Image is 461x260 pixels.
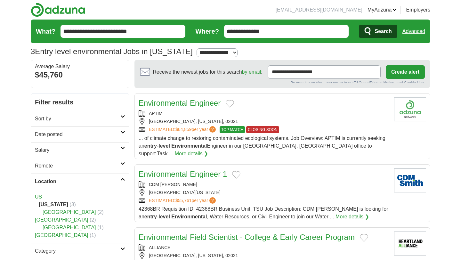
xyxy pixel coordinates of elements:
[31,3,85,17] img: Adzuna logo
[406,6,430,14] a: Employers
[158,143,170,149] strong: level
[35,232,88,238] a: [GEOGRAPHIC_DATA]
[149,182,197,187] a: CDM [PERSON_NAME]
[31,142,129,158] a: Salary
[220,126,245,133] span: TOP MATCH
[139,170,227,178] a: Environmental Engineer 1
[386,65,425,79] button: Create alert
[43,209,96,215] a: [GEOGRAPHIC_DATA]
[35,64,125,69] div: Average Salary
[35,69,125,81] div: $45,760
[139,252,389,259] div: [GEOGRAPHIC_DATA], [US_STATE], 02021
[139,233,355,241] a: Environmental Field Scientist - College & Early Career Program
[31,46,35,57] span: 3
[359,25,397,38] button: Search
[175,150,208,158] a: More details ❯
[368,6,397,14] a: MyAdzuna
[31,158,129,174] a: Remote
[246,126,279,133] span: CLOSING SOON
[139,99,221,107] a: Environmental Engineer
[149,245,171,250] a: ALLIANCE
[360,234,368,242] button: Add to favorite jobs
[35,178,120,185] h2: Location
[336,213,369,221] a: More details ❯
[39,202,68,207] strong: [US_STATE]
[31,93,129,111] h2: Filter results
[171,214,207,219] strong: Environmental
[97,225,104,230] span: (1)
[31,243,129,259] a: Category
[232,171,240,179] button: Add to favorite jobs
[144,214,157,219] strong: entry
[69,202,76,207] span: (3)
[175,127,192,132] span: $64,859
[175,198,192,203] span: $55,761
[90,232,96,238] span: (1)
[370,81,394,85] a: Privacy Notice
[153,68,262,76] span: Receive the newest jobs for this search :
[209,197,216,204] span: ?
[31,111,129,126] a: Sort by
[139,189,389,196] div: [GEOGRAPHIC_DATA][US_STATE]
[139,110,389,117] div: APTIM
[35,131,120,138] h2: Date posted
[139,118,389,125] div: [GEOGRAPHIC_DATA], [US_STATE], 02021
[276,6,362,14] li: [EMAIL_ADDRESS][DOMAIN_NAME]
[226,100,234,108] button: Add to favorite jobs
[43,225,96,230] a: [GEOGRAPHIC_DATA]
[35,194,42,199] a: US
[375,25,392,38] span: Search
[139,135,385,156] span: ... of climate change to restoring contaminated ecological systems. Job Overview: APTIM is curren...
[90,217,96,223] span: (2)
[97,209,104,215] span: (2)
[140,80,425,83] div: By creating an alert, you agree to our and , and Cookie Use.
[35,115,120,123] h2: Sort by
[196,27,219,36] label: Where?
[171,143,207,149] strong: Environmental
[158,214,170,219] strong: level
[149,197,217,204] a: ESTIMATED:$55,761per year?
[149,126,217,133] a: ESTIMATED:$64,859per year?
[394,168,426,192] img: CDM Smith logo
[35,162,120,170] h2: Remote
[144,143,157,149] strong: entry
[394,232,426,256] img: Heartland Alliance logo
[354,81,363,85] a: T&Cs
[36,27,55,36] label: What?
[209,126,216,133] span: ?
[35,217,88,223] a: [GEOGRAPHIC_DATA]
[35,247,120,255] h2: Category
[31,47,193,56] h1: Entry level environmental Jobs in [US_STATE]
[31,126,129,142] a: Date posted
[31,174,129,189] a: Location
[139,206,388,219] span: 42368BR Requisition ID: 42368BR Business Unit: TSU Job Description: CDM [PERSON_NAME] is looking ...
[35,146,120,154] h2: Salary
[394,97,426,121] img: Company logo
[402,25,425,38] a: Advanced
[242,69,261,75] a: by email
